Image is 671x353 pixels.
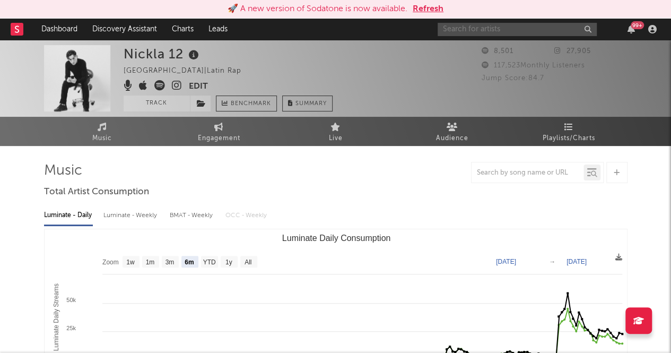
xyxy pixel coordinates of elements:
[161,117,277,146] a: Engagement
[189,80,208,93] button: Edit
[164,19,201,40] a: Charts
[436,132,468,145] span: Audience
[413,3,443,15] button: Refresh
[34,19,85,40] a: Dashboard
[126,259,135,266] text: 1w
[567,258,587,265] text: [DATE]
[554,48,591,55] span: 27,905
[145,259,154,266] text: 1m
[185,259,194,266] text: 6m
[165,259,174,266] text: 3m
[295,101,327,107] span: Summary
[44,186,149,199] span: Total Artist Consumption
[201,19,235,40] a: Leads
[203,259,215,266] text: YTD
[231,98,271,110] span: Benchmark
[631,21,644,29] div: 99 +
[85,19,164,40] a: Discovery Assistant
[44,117,161,146] a: Music
[52,283,59,351] text: Luminate Daily Streams
[628,25,635,33] button: 99+
[102,259,119,266] text: Zoom
[170,206,215,225] div: BMAT - Weekly
[543,132,595,145] span: Playlists/Charts
[329,132,343,145] span: Live
[282,96,333,111] button: Summary
[472,169,583,177] input: Search by song name or URL
[92,132,112,145] span: Music
[511,117,628,146] a: Playlists/Charts
[438,23,597,36] input: Search for artists
[549,258,555,265] text: →
[198,132,240,145] span: Engagement
[44,206,93,225] div: Luminate - Daily
[124,65,254,78] div: [GEOGRAPHIC_DATA] | Latin Rap
[216,96,277,111] a: Benchmark
[482,62,585,69] span: 117,523 Monthly Listeners
[394,117,511,146] a: Audience
[282,234,390,243] text: Luminate Daily Consumption
[124,45,202,63] div: Nickla 12
[103,206,159,225] div: Luminate - Weekly
[124,96,190,111] button: Track
[66,297,76,303] text: 50k
[277,117,394,146] a: Live
[228,3,407,15] div: 🚀 A new version of Sodatone is now available.
[245,259,251,266] text: All
[482,48,513,55] span: 8,501
[482,75,544,82] span: Jump Score: 84.7
[225,259,232,266] text: 1y
[496,258,516,265] text: [DATE]
[66,325,76,331] text: 25k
